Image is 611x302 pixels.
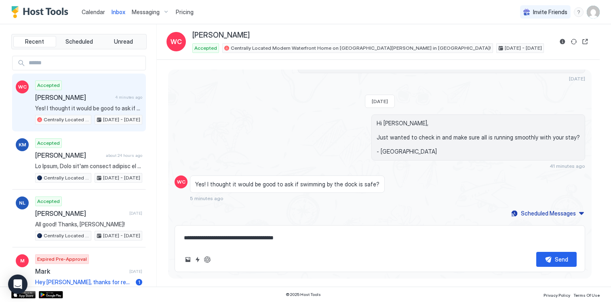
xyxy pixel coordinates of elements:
span: Inbox [112,8,125,15]
span: Yes! I thought it would be good to ask if swimming by the dock is safe? [195,181,379,188]
span: about 24 hours ago [106,153,142,158]
span: [PERSON_NAME] [35,209,126,218]
span: [DATE] [129,211,142,216]
span: Privacy Policy [544,293,570,298]
button: Unread [102,36,145,47]
span: Unread [114,38,133,45]
button: Open reservation [580,37,590,46]
input: Input Field [25,56,145,70]
span: NL [19,199,25,207]
span: Calendar [82,8,105,15]
span: Messaging [132,8,160,16]
span: [DATE] - [DATE] [103,232,140,239]
span: Mark [35,267,126,275]
span: [DATE] [372,98,388,104]
a: Terms Of Use [573,290,600,299]
span: KM [19,141,26,148]
span: [DATE] [129,269,142,274]
span: Centrally Located Modern Waterfront Home on [GEOGRAPHIC_DATA][PERSON_NAME] in [GEOGRAPHIC_DATA]! [231,44,491,52]
div: User profile [587,6,600,19]
button: Sync reservation [569,37,579,46]
div: Open Intercom Messenger [8,275,27,294]
span: [PERSON_NAME] [192,31,250,40]
span: [DATE] - [DATE] [505,44,542,52]
span: Pricing [176,8,194,16]
span: WC [171,37,182,46]
span: [DATE] - [DATE] [103,116,140,123]
button: Upload image [183,255,193,264]
span: Terms Of Use [573,293,600,298]
span: Invite Friends [533,8,567,16]
span: Centrally Located Modern Waterfront Home on [GEOGRAPHIC_DATA][PERSON_NAME] in [GEOGRAPHIC_DATA]! [44,116,89,123]
span: Lo Ipsum, Dolo sit'am consect adipisc el sedd eiusmodt inci ut lab Etd Magnaal Enim Admi! Veni qu... [35,163,142,170]
span: Scheduled [65,38,93,45]
span: [DATE] [569,76,585,82]
span: Yes! I thought it would be good to ask if swimming by the dock is safe? [35,105,142,112]
span: [DATE] - [DATE] [103,174,140,182]
a: Privacy Policy [544,290,570,299]
span: All good! Thanks, [PERSON_NAME]! [35,221,142,228]
a: Inbox [112,8,125,16]
span: WC [177,178,185,186]
span: 41 minutes ago [550,163,585,169]
a: Calendar [82,8,105,16]
button: Scheduled [58,36,101,47]
span: 1 [138,279,140,285]
button: Quick reply [193,255,202,264]
span: © 2025 Host Tools [286,292,321,297]
button: ChatGPT Auto Reply [202,255,212,264]
button: Send [536,252,577,267]
button: Scheduled Messages [510,208,585,219]
span: Centrally Located Modern Waterfront Home on [GEOGRAPHIC_DATA][PERSON_NAME] in [GEOGRAPHIC_DATA]! [44,232,89,239]
div: menu [574,7,584,17]
span: WC [18,83,27,91]
span: Recent [25,38,44,45]
span: Expired Pre-Approval [37,256,87,263]
a: Google Play Store [39,291,63,298]
span: M [20,257,25,264]
span: 5 minutes ago [190,195,223,201]
a: Host Tools Logo [11,6,72,18]
div: Send [555,255,568,264]
div: tab-group [11,34,147,49]
span: [PERSON_NAME] [35,151,103,159]
a: App Store [11,291,36,298]
span: Centrally Located Modern Waterfront Home on [GEOGRAPHIC_DATA][PERSON_NAME] in [GEOGRAPHIC_DATA]! [44,174,89,182]
button: Reservation information [558,37,567,46]
span: Accepted [37,198,60,205]
button: Recent [13,36,56,47]
span: Accepted [194,44,217,52]
span: Accepted [37,139,60,147]
div: Scheduled Messages [521,209,576,218]
span: [PERSON_NAME] [35,93,112,101]
span: Hey [PERSON_NAME], thanks for reaching out. Good questions. The Lake [PERSON_NAME] lake level beg... [35,279,133,286]
span: Accepted [37,82,60,89]
span: 4 minutes ago [115,95,142,100]
span: Hi [PERSON_NAME], Just wanted to check in and make sure all is running smoothly with your stay? -... [377,120,580,155]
